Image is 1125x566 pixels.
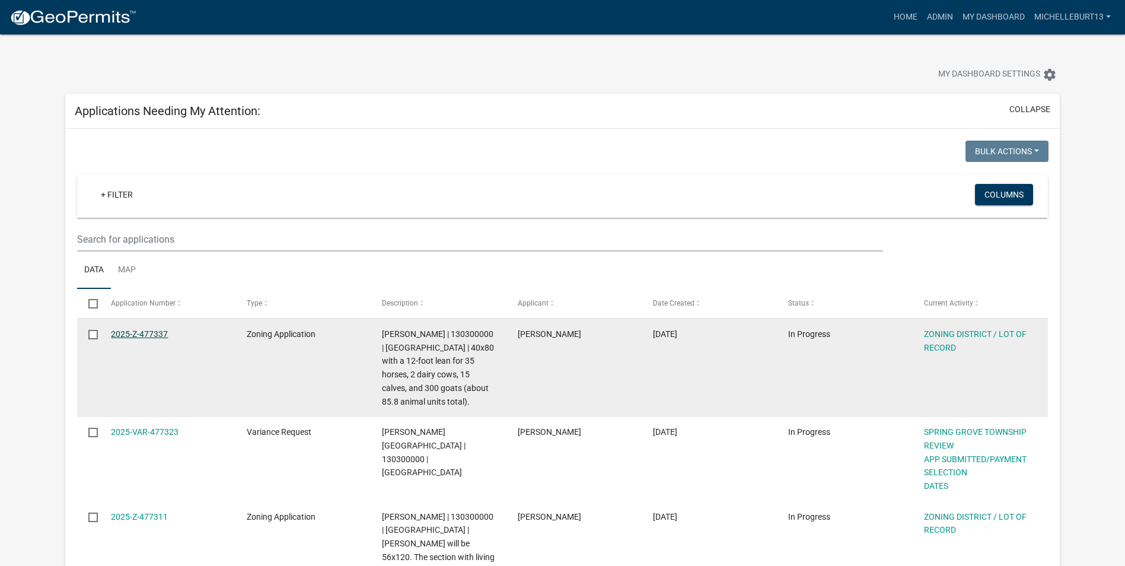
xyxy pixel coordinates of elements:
span: Status [788,299,809,307]
span: Michelle Burt [518,512,581,522]
span: Description [382,299,418,307]
a: SPRING GROVE TOWNSHIP REVIEW [924,427,1027,450]
a: 2025-VAR-477323 [111,427,179,437]
span: 09/11/2025 [653,512,677,522]
button: collapse [1009,103,1050,116]
span: Miller, Leon | 130300000 | Spring Grove | 40x80 with a 12-foot lean for 35 horses, 2 dairy cows, ... [382,329,494,406]
a: APP SUBMITTED/PAYMENT SELECTION [924,454,1027,478]
a: michelleburt13 [1030,6,1116,28]
span: Application Number [111,299,176,307]
span: My Dashboard Settings [938,68,1040,82]
input: Search for applications [77,227,883,252]
datatable-header-cell: Status [777,289,912,317]
span: Zoning Application [247,329,315,339]
datatable-header-cell: Type [235,289,371,317]
span: Miller, Leon | 130300000 | Spring Grove [382,427,466,477]
h5: Applications Needing My Attention: [75,104,260,118]
datatable-header-cell: Select [77,289,100,317]
a: My Dashboard [958,6,1030,28]
datatable-header-cell: Description [371,289,506,317]
span: Michelle Burt [518,329,581,339]
i: settings [1043,68,1057,82]
a: Data [77,252,111,290]
span: Date Created [653,299,694,307]
a: Admin [922,6,958,28]
span: In Progress [788,427,830,437]
a: Map [111,252,143,290]
a: Home [889,6,922,28]
datatable-header-cell: Application Number [100,289,235,317]
span: 09/11/2025 [653,329,677,339]
button: Bulk Actions [965,141,1048,162]
span: Michelle Burt [518,427,581,437]
a: 2025-Z-477311 [111,512,168,522]
span: 09/11/2025 [653,427,677,437]
span: In Progress [788,512,830,522]
span: Variance Request [247,427,311,437]
span: Type [247,299,262,307]
a: ZONING DISTRICT / LOT OF RECORD [924,329,1027,352]
span: Zoning Application [247,512,315,522]
button: My Dashboard Settingssettings [929,63,1066,86]
span: Applicant [518,299,549,307]
datatable-header-cell: Current Activity [912,289,1047,317]
a: ZONING DISTRICT / LOT OF RECORD [924,512,1027,535]
a: + Filter [91,184,142,205]
button: Columns [975,184,1033,205]
span: In Progress [788,329,830,339]
span: Current Activity [924,299,973,307]
datatable-header-cell: Date Created [642,289,777,317]
datatable-header-cell: Applicant [506,289,641,317]
a: 2025-Z-477337 [111,329,168,339]
a: DATES [924,481,948,491]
